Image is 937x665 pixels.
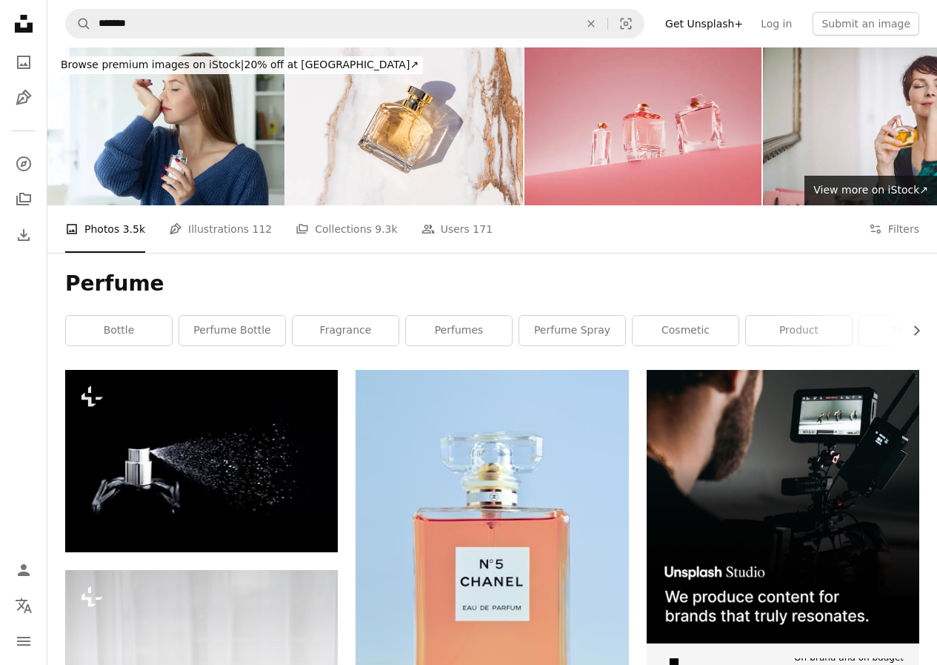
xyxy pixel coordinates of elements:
a: perfume spray [519,316,625,345]
img: file-1715652217532-464736461acbimage [647,370,919,643]
span: 9.3k [375,221,397,237]
span: View more on iStock ↗ [813,184,928,196]
a: bottle [66,316,172,345]
a: View more on iStock↗ [804,176,937,205]
span: Browse premium images on iStock | [61,59,244,70]
a: Log in [752,12,801,36]
button: Submit an image [813,12,919,36]
a: N5 Chanel eau de parfum spray bottle [356,560,628,573]
a: cosmetic [633,316,738,345]
button: Language [9,591,39,621]
img: A chic bottle with a gold cap of cosmetic perfume on an abstract marble background. top view. Pro... [286,47,523,205]
button: scroll list to the right [903,316,919,345]
button: Menu [9,626,39,656]
button: Filters [869,205,919,253]
a: Get Unsplash+ [656,12,752,36]
a: Users 171 [421,205,493,253]
button: Clear [575,10,607,38]
span: 112 [253,221,273,237]
a: perfume bottle [179,316,285,345]
a: product [746,316,852,345]
button: Search Unsplash [66,10,91,38]
img: a spray bottle is spraying water on a black background [65,370,338,552]
a: Browse premium images on iStock|20% off at [GEOGRAPHIC_DATA]↗ [47,47,432,83]
img: Three luxury perfume bottles [524,47,761,205]
img: Young woman smelling perfume [47,47,284,205]
button: Visual search [608,10,644,38]
a: Explore [9,149,39,179]
a: Download History [9,220,39,250]
a: fragrance [293,316,399,345]
a: Photos [9,47,39,77]
a: perfumes [406,316,512,345]
form: Find visuals sitewide [65,9,644,39]
a: Log in / Sign up [9,555,39,585]
span: 20% off at [GEOGRAPHIC_DATA] ↗ [61,59,419,70]
a: a spray bottle is spraying water on a black background [65,454,338,468]
span: 171 [473,221,493,237]
a: Collections [9,185,39,214]
a: Illustrations [9,83,39,113]
a: Collections 9.3k [296,205,397,253]
a: Illustrations 112 [169,205,272,253]
h1: Perfume [65,271,919,297]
